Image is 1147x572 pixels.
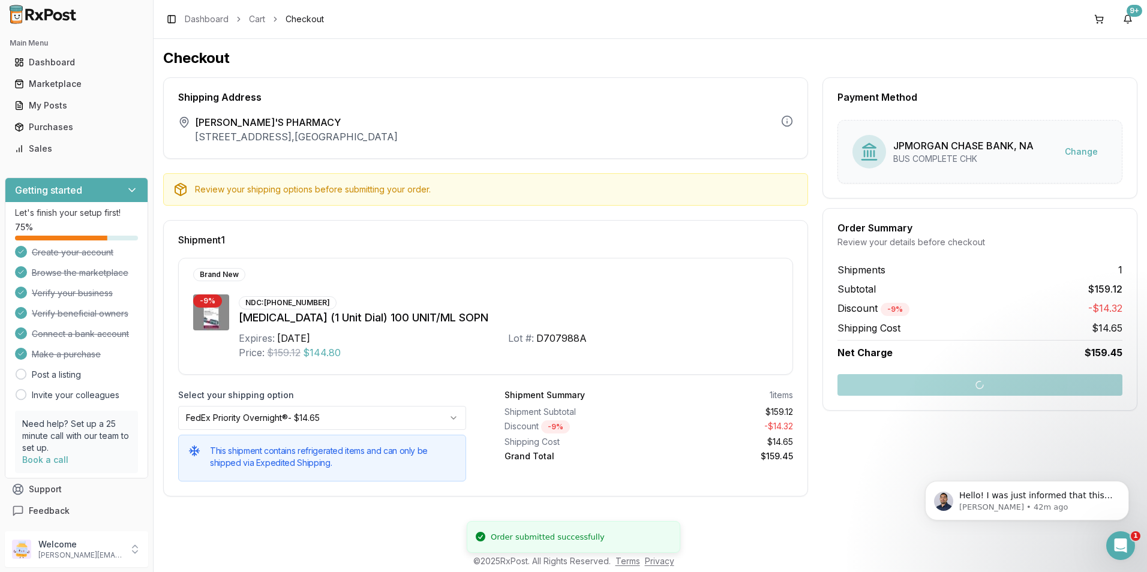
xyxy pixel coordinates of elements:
[185,13,229,25] a: Dashboard
[125,181,167,194] div: • 42m ago
[10,116,143,138] a: Purchases
[80,374,160,422] button: Messages
[1118,10,1137,29] button: 9+
[508,331,534,345] div: Lot #:
[178,389,466,401] label: Select your shipping option
[1055,141,1107,162] button: Change
[100,404,141,413] span: Messages
[10,95,143,116] a: My Posts
[32,246,113,258] span: Create your account
[15,183,82,197] h3: Getting started
[32,328,129,340] span: Connect a bank account
[38,550,122,560] p: [PERSON_NAME][EMAIL_ADDRESS][DOMAIN_NAME]
[190,404,209,413] span: Help
[505,406,644,418] div: Shipment Subtotal
[25,220,200,233] div: Send us a message
[38,538,122,550] p: Welcome
[1088,282,1122,296] span: $159.12
[32,369,81,381] a: Post a listing
[505,420,644,433] div: Discount
[24,23,93,42] img: logo
[536,331,587,345] div: D707988A
[195,115,398,130] span: [PERSON_NAME]'S PHARMACY
[615,556,640,566] a: Terms
[1085,345,1122,360] span: $159.45
[267,345,301,360] span: $159.12
[25,151,215,164] div: Recent message
[26,404,53,413] span: Home
[5,96,148,115] button: My Posts
[206,19,228,41] div: Close
[12,540,31,559] img: User avatar
[14,121,139,133] div: Purchases
[837,236,1122,248] div: Review your details before checkout
[12,210,228,243] div: Send us a message
[151,19,175,43] img: Profile image for Amantha
[32,287,113,299] span: Verify your business
[14,56,139,68] div: Dashboard
[10,73,143,95] a: Marketplace
[5,139,148,158] button: Sales
[837,92,1122,102] div: Payment Method
[10,138,143,159] a: Sales
[10,52,143,73] a: Dashboard
[505,389,585,401] div: Shipment Summary
[653,450,792,462] div: $159.45
[25,260,97,273] span: Search for help
[837,321,900,335] span: Shipping Cost
[505,436,644,448] div: Shipping Cost
[12,141,228,204] div: Recent messageProfile image for ManuelHello! I was just informed that this order 9ff118bb6fad wil...
[178,235,225,245] span: Shipment 1
[22,418,131,454] p: Need help? Set up a 25 minute call with our team to set up.
[32,348,101,360] span: Make a purchase
[185,13,324,25] nav: breadcrumb
[239,345,265,360] div: Price:
[29,505,70,517] span: Feedback
[160,374,240,422] button: Help
[210,445,456,469] h5: This shipment contains refrigerated items and can only be shipped via Expedited Shipping.
[1092,321,1122,335] span: $14.65
[303,345,341,360] span: $144.80
[24,85,216,106] p: Hi [PERSON_NAME]
[491,531,605,543] div: Order submitted successfully
[770,389,793,401] div: 1 items
[645,556,674,566] a: Privacy
[5,74,148,94] button: Marketplace
[14,100,139,112] div: My Posts
[277,331,310,345] div: [DATE]
[881,303,909,316] div: - 9 %
[837,263,885,277] span: Shipments
[25,329,215,341] div: All services are online
[32,308,128,320] span: Verify beneficial owners
[14,78,139,90] div: Marketplace
[193,294,222,308] div: - 9 %
[14,143,139,155] div: Sales
[1127,5,1142,17] div: 9+
[837,223,1122,233] div: Order Summary
[15,221,33,233] span: 75 %
[249,13,265,25] a: Cart
[837,347,893,359] span: Net Charge
[13,159,227,203] div: Profile image for ManuelHello! I was just informed that this order 9ff118bb6fad will not ship out...
[15,207,138,219] p: Let's finish your setup first!
[239,296,337,309] div: NDC: [PHONE_NUMBER]
[541,420,570,433] div: - 9 %
[25,346,215,370] button: View status page
[163,49,1137,68] h1: Checkout
[193,268,245,281] div: Brand New
[17,254,223,278] button: Search for help
[1131,531,1140,541] span: 1
[32,267,128,279] span: Browse the marketplace
[893,139,1034,153] div: JPMORGAN CHASE BANK, NA
[653,406,792,418] div: $159.12
[5,5,82,24] img: RxPost Logo
[239,331,275,345] div: Expires:
[5,118,148,137] button: Purchases
[837,302,909,314] span: Discount
[24,106,216,126] p: How can we help?
[907,456,1147,540] iframe: Intercom notifications message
